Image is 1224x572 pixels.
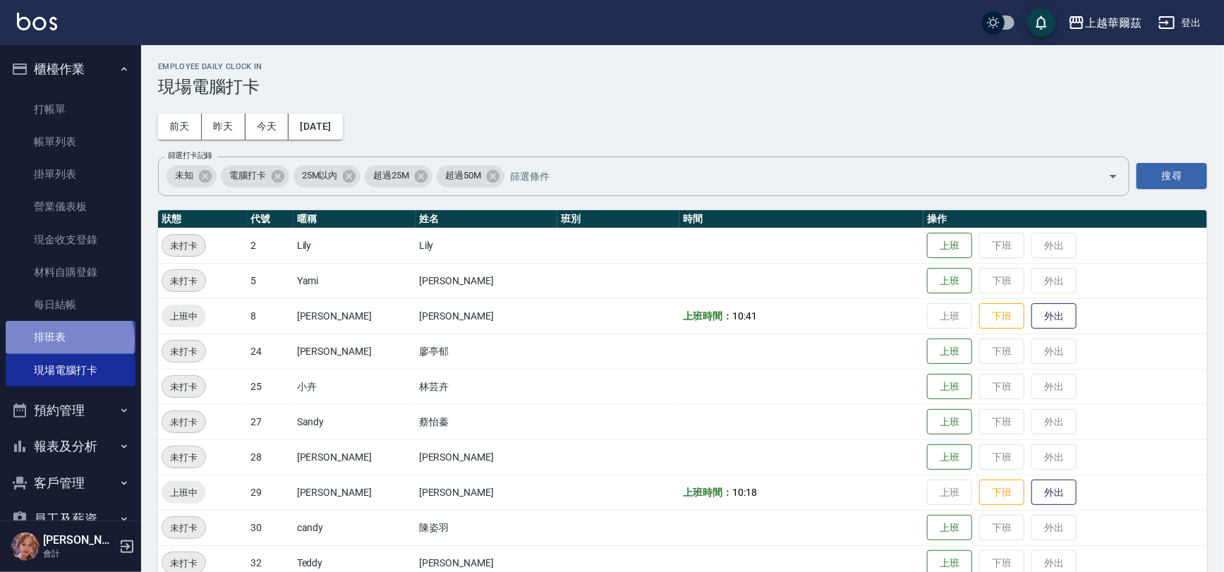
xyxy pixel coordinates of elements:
button: 員工及薪資 [6,501,135,537]
button: 外出 [1031,303,1077,329]
span: 未打卡 [162,379,205,394]
a: 現場電腦打卡 [6,354,135,387]
td: candy [293,510,416,545]
button: 上班 [927,339,972,365]
div: 上越華爾茲 [1085,14,1141,32]
span: 超過50M [437,169,490,183]
button: 報表及分析 [6,428,135,465]
th: 時間 [679,210,923,229]
button: 上班 [927,374,972,400]
button: 搜尋 [1137,163,1207,189]
button: 昨天 [202,114,246,140]
a: 現金收支登錄 [6,224,135,256]
th: 狀態 [158,210,247,229]
button: 上越華爾茲 [1062,8,1147,37]
button: 客戶管理 [6,465,135,501]
a: 掛單列表 [6,158,135,190]
td: 林芸卉 [416,369,557,404]
b: 上班時間： [683,487,732,498]
td: [PERSON_NAME] [416,439,557,475]
button: 預約管理 [6,392,135,429]
td: [PERSON_NAME] [293,298,416,334]
td: [PERSON_NAME] [416,263,557,298]
a: 排班表 [6,321,135,353]
th: 班別 [557,210,679,229]
button: 上班 [927,268,972,294]
button: 外出 [1031,480,1077,506]
span: 未打卡 [162,274,205,288]
td: [PERSON_NAME] [416,298,557,334]
span: 10:41 [732,310,757,322]
td: Lily [416,228,557,263]
td: 28 [247,439,293,475]
span: 10:18 [732,487,757,498]
h3: 現場電腦打卡 [158,77,1207,97]
button: 櫃檯作業 [6,51,135,87]
th: 暱稱 [293,210,416,229]
span: 未打卡 [162,521,205,535]
td: 陳姿羽 [416,510,557,545]
input: 篩選條件 [507,164,1084,188]
td: Sandy [293,404,416,439]
button: 上班 [927,444,972,470]
th: 姓名 [416,210,557,229]
a: 每日結帳 [6,288,135,321]
th: 操作 [923,210,1207,229]
img: Logo [17,13,57,30]
td: 29 [247,475,293,510]
span: 超過25M [365,169,418,183]
div: 25M以內 [293,165,361,188]
td: [PERSON_NAME] [293,439,416,475]
a: 打帳單 [6,93,135,126]
div: 電腦打卡 [221,165,289,188]
div: 超過25M [365,165,432,188]
button: 上班 [927,515,972,541]
button: 下班 [979,480,1024,506]
div: 未知 [166,165,217,188]
th: 代號 [247,210,293,229]
b: 上班時間： [683,310,732,322]
button: 今天 [246,114,289,140]
button: 前天 [158,114,202,140]
a: 營業儀表板 [6,190,135,223]
span: 上班中 [162,309,206,324]
td: Yami [293,263,416,298]
td: 蔡怡蓁 [416,404,557,439]
h2: Employee Daily Clock In [158,62,1207,71]
button: save [1027,8,1055,37]
td: 30 [247,510,293,545]
span: 上班中 [162,485,206,500]
td: 5 [247,263,293,298]
span: 未打卡 [162,415,205,430]
td: [PERSON_NAME] [293,475,416,510]
button: 登出 [1153,10,1207,36]
td: [PERSON_NAME] [416,475,557,510]
button: Open [1102,165,1125,188]
span: 未打卡 [162,556,205,571]
a: 材料自購登錄 [6,256,135,288]
td: 24 [247,334,293,369]
button: 上班 [927,409,972,435]
span: 未知 [166,169,202,183]
span: 未打卡 [162,238,205,253]
td: 27 [247,404,293,439]
td: 2 [247,228,293,263]
h5: [PERSON_NAME] [43,533,115,547]
td: 25 [247,369,293,404]
td: 廖亭郁 [416,334,557,369]
img: Person [11,533,40,561]
span: 電腦打卡 [221,169,274,183]
td: Lily [293,228,416,263]
td: 8 [247,298,293,334]
button: 下班 [979,303,1024,329]
button: 上班 [927,233,972,259]
div: 超過50M [437,165,504,188]
label: 篩選打卡記錄 [168,150,212,161]
span: 25M以內 [293,169,346,183]
span: 未打卡 [162,450,205,465]
td: 小卉 [293,369,416,404]
td: [PERSON_NAME] [293,334,416,369]
a: 帳單列表 [6,126,135,158]
p: 會計 [43,547,115,560]
span: 未打卡 [162,344,205,359]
